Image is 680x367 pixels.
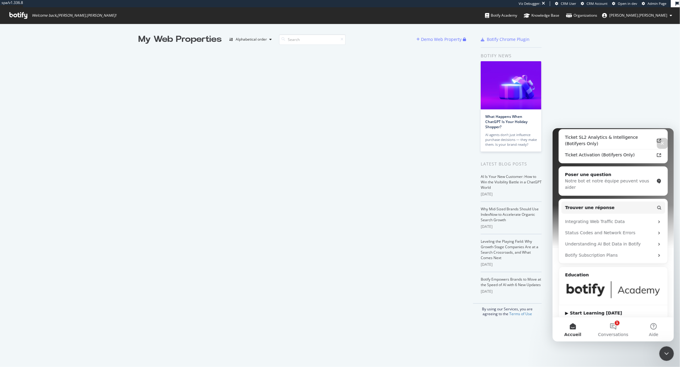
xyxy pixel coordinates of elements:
a: CRM User [555,1,576,6]
span: CRM User [561,1,576,6]
div: Latest Blog Posts [481,161,542,167]
div: [DATE] [481,262,542,267]
span: melanie.muller [609,13,667,18]
div: [DATE] [481,289,542,294]
input: Search [279,34,346,45]
a: Terms of Use [510,311,532,316]
span: Open in dev [618,1,637,6]
a: AI Is Your New Customer: How to Win the Visibility Battle in a ChatGPT World [481,174,542,190]
a: Botify Empowers Brands to Move at the Speed of AI with 6 New Updates [481,277,541,287]
div: Botify news [481,52,542,59]
a: Botify Academy [485,7,517,24]
a: CRM Account [581,1,608,6]
div: [DATE] [481,224,542,229]
a: Knowledge Base [524,7,559,24]
div: Knowledge Base [524,12,559,18]
div: Organizations [566,12,597,18]
div: Demo Web Property [421,36,462,42]
iframe: Intercom live chat [659,346,674,361]
a: What Happens When ChatGPT Is Your Holiday Shopper? [485,114,527,129]
a: Admin Page [642,1,666,6]
span: Welcome back, [PERSON_NAME].[PERSON_NAME] ! [32,13,116,18]
div: Viz Debugger: [519,1,540,6]
a: Demo Web Property [416,37,463,42]
button: Demo Web Property [416,35,463,44]
iframe: Intercom live chat [553,128,674,342]
div: Alphabetical order [236,38,267,41]
div: AI agents don’t just influence purchase decisions — they make them. Is your brand ready? [485,132,537,147]
a: Leveling the Playing Field: Why Growth-Stage Companies Are at a Search Crossroads, and What Comes... [481,239,538,260]
div: My Web Properties [138,33,222,45]
div: [DATE] [481,192,542,197]
button: Alphabetical order [227,35,274,44]
a: Botify Chrome Plugin [481,36,530,42]
div: Botify Chrome Plugin [487,36,530,42]
a: Open in dev [612,1,637,6]
button: [PERSON_NAME].[PERSON_NAME] [597,11,677,20]
div: By using our Services, you are agreeing to the [473,303,542,316]
span: CRM Account [587,1,608,6]
a: Why Mid-Sized Brands Should Use IndexNow to Accelerate Organic Search Growth [481,206,539,222]
a: Organizations [566,7,597,24]
span: Admin Page [648,1,666,6]
img: What Happens When ChatGPT Is Your Holiday Shopper? [481,61,541,109]
div: Botify Academy [485,12,517,18]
